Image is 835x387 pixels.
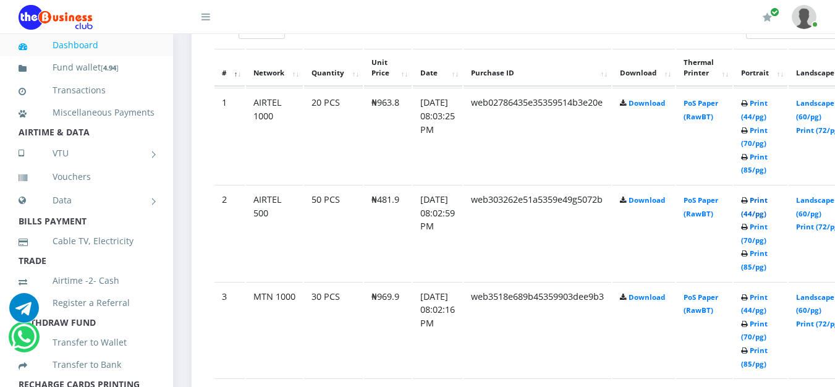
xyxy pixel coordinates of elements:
[741,195,768,218] a: Print (44/pg)
[413,49,462,87] th: Date: activate to sort column ascending
[19,328,155,357] a: Transfer to Wallet
[629,292,665,302] a: Download
[19,227,155,255] a: Cable TV, Electricity
[464,185,611,281] td: web303262e51a5359e49g5072b
[741,319,768,342] a: Print (70/pg)
[741,125,768,148] a: Print (70/pg)
[214,282,245,378] td: 3
[19,98,155,127] a: Miscellaneous Payments
[246,282,303,378] td: MTN 1000
[304,185,363,281] td: 50 PCS
[464,282,611,378] td: web3518e689b45359903dee9b3
[464,49,611,87] th: Purchase ID: activate to sort column ascending
[9,302,39,323] a: Chat for support
[304,49,363,87] th: Quantity: activate to sort column ascending
[19,351,155,379] a: Transfer to Bank
[11,331,36,352] a: Chat for support
[413,88,462,184] td: [DATE] 08:03:25 PM
[684,98,718,121] a: PoS Paper (RawBT)
[19,163,155,191] a: Vouchers
[103,63,116,72] b: 4.94
[19,266,155,295] a: Airtime -2- Cash
[214,49,245,87] th: #: activate to sort column descending
[741,222,768,245] a: Print (70/pg)
[19,76,155,104] a: Transactions
[796,98,834,121] a: Landscape (60/pg)
[734,49,787,87] th: Portrait: activate to sort column ascending
[796,195,834,218] a: Landscape (60/pg)
[214,185,245,281] td: 2
[304,88,363,184] td: 20 PCS
[19,185,155,216] a: Data
[770,7,779,17] span: Renew/Upgrade Subscription
[413,282,462,378] td: [DATE] 08:02:16 PM
[741,152,768,175] a: Print (85/pg)
[629,195,665,205] a: Download
[214,88,245,184] td: 1
[364,49,412,87] th: Unit Price: activate to sort column ascending
[19,53,155,82] a: Fund wallet[4.94]
[101,63,119,72] small: [ ]
[464,88,611,184] td: web02786435e35359514b3e20e
[246,49,303,87] th: Network: activate to sort column ascending
[19,31,155,59] a: Dashboard
[19,138,155,169] a: VTU
[629,98,665,108] a: Download
[304,282,363,378] td: 30 PCS
[676,49,732,87] th: Thermal Printer: activate to sort column ascending
[741,98,768,121] a: Print (44/pg)
[612,49,675,87] th: Download: activate to sort column ascending
[684,195,718,218] a: PoS Paper (RawBT)
[741,292,768,315] a: Print (44/pg)
[763,12,772,22] i: Renew/Upgrade Subscription
[246,88,303,184] td: AIRTEL 1000
[364,88,412,184] td: ₦963.8
[684,292,718,315] a: PoS Paper (RawBT)
[741,249,768,271] a: Print (85/pg)
[792,5,816,29] img: User
[19,289,155,317] a: Register a Referral
[796,292,834,315] a: Landscape (60/pg)
[741,346,768,368] a: Print (85/pg)
[19,5,93,30] img: Logo
[413,185,462,281] td: [DATE] 08:02:59 PM
[364,282,412,378] td: ₦969.9
[364,185,412,281] td: ₦481.9
[246,185,303,281] td: AIRTEL 500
